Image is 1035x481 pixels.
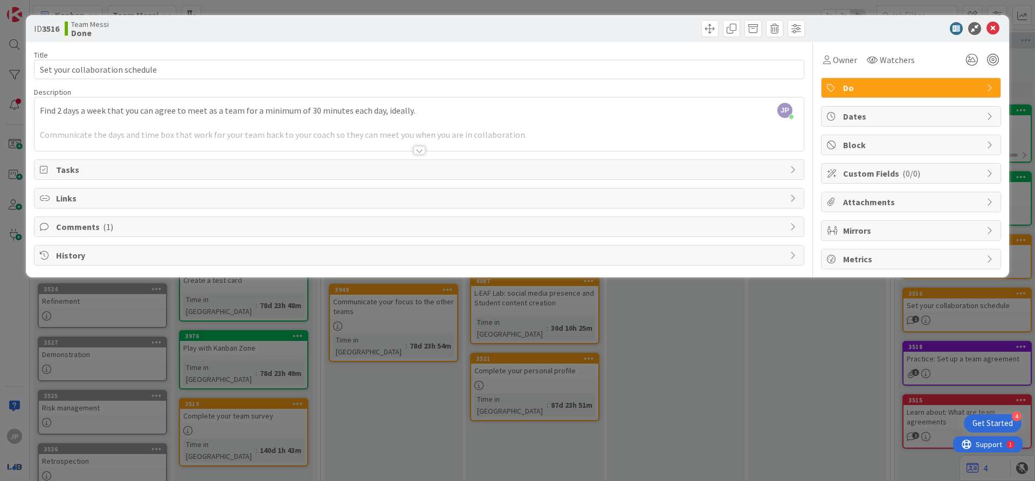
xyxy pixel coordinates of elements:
b: 3516 [42,23,59,34]
label: Title [34,50,48,60]
div: 1 [56,4,59,13]
span: History [56,249,784,262]
span: Owner [833,53,857,66]
div: Open Get Started checklist, remaining modules: 4 [964,414,1022,433]
span: Mirrors [843,224,981,237]
span: Dates [843,110,981,123]
input: type card name here... [34,60,804,79]
span: ID [34,22,59,35]
span: Do [843,81,981,94]
span: Description [34,87,71,97]
span: Support [23,2,49,15]
span: ( 1 ) [103,221,113,232]
span: Metrics [843,253,981,266]
span: Custom Fields [843,167,981,180]
span: Links [56,192,784,205]
span: Comments [56,220,784,233]
span: JP [777,103,792,118]
span: ( 0/0 ) [902,168,920,179]
span: Block [843,138,981,151]
p: Find 2 days a week that you can agree to meet as a team for a minimum of 30 minutes each day, ide... [40,104,798,117]
span: Tasks [56,163,784,176]
b: Done [71,29,109,37]
div: Get Started [972,418,1013,429]
span: Team Messi [71,20,109,29]
span: Watchers [880,53,915,66]
div: 4 [1012,412,1022,421]
span: Attachments [843,196,981,208]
